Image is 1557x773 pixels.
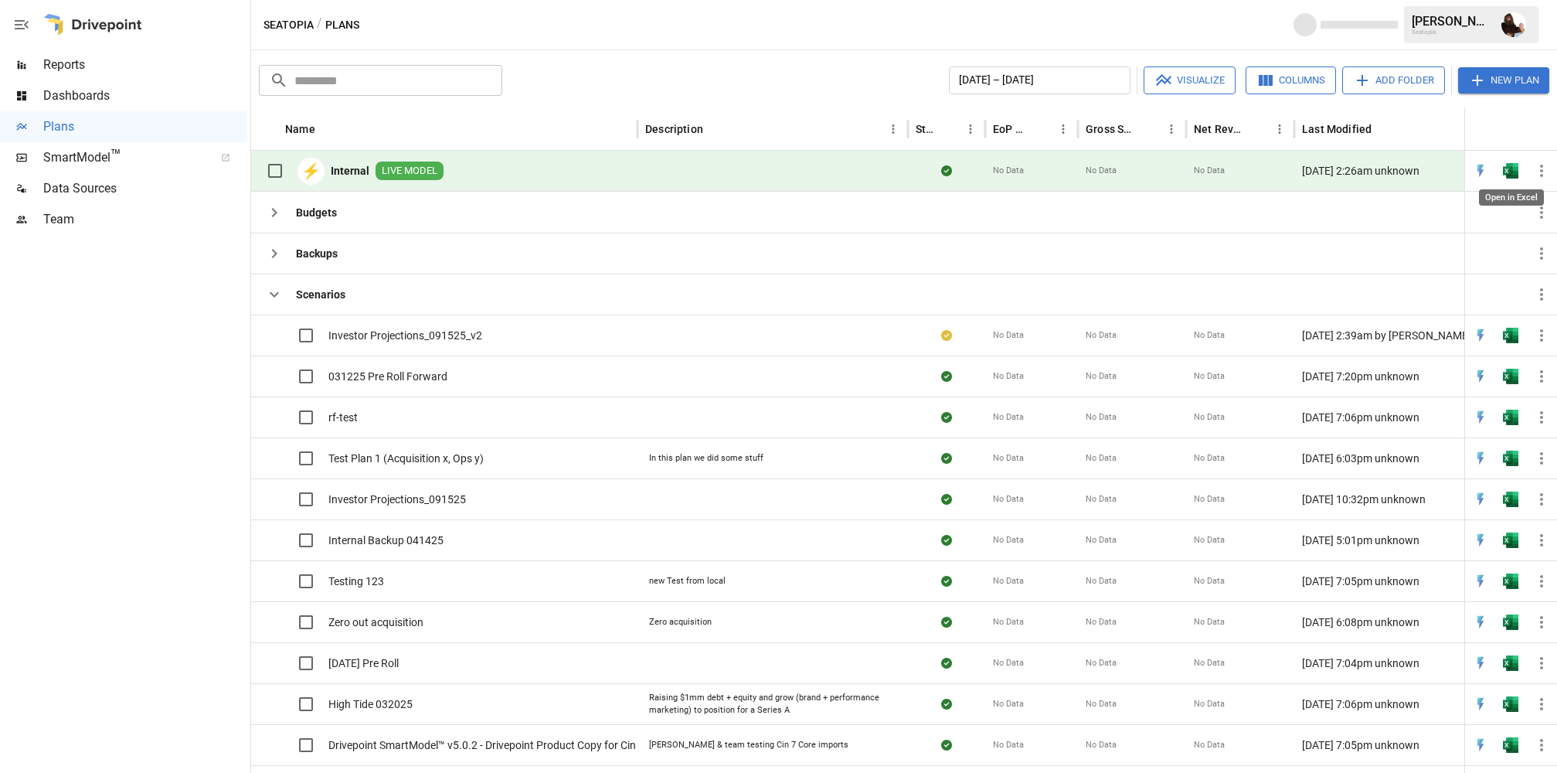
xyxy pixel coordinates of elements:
[993,616,1024,628] span: No Data
[1294,724,1487,765] div: [DATE] 7:05pm unknown
[1086,123,1137,135] div: Gross Sales
[1462,118,1484,140] button: Last Modified column menu
[1086,739,1117,751] span: No Data
[941,615,952,630] div: Sync complete
[43,117,247,136] span: Plans
[645,123,703,135] div: Description
[43,56,247,74] span: Reports
[993,123,1029,135] div: EoP Cash
[1302,123,1372,135] div: Last Modified
[1194,616,1225,628] span: No Data
[1294,642,1487,683] div: [DATE] 7:04pm unknown
[993,698,1024,710] span: No Data
[993,657,1024,669] span: No Data
[1492,3,1535,46] button: Ryan Dranginis
[1294,315,1487,356] div: [DATE] 2:39am by [PERSON_NAME] undefined
[941,737,952,753] div: Sync complete
[1194,739,1225,751] span: No Data
[1086,493,1117,506] span: No Data
[993,493,1024,506] span: No Data
[328,696,413,712] span: High Tide 032025
[328,656,399,671] span: [DATE] Pre Roll
[1294,151,1487,192] div: [DATE] 2:26am unknown
[1473,737,1488,753] img: quick-edit-flash.b8aec18c.svg
[1479,189,1544,206] div: Open in Excel
[263,15,314,35] button: Seatopia
[1194,575,1225,587] span: No Data
[1086,370,1117,383] span: No Data
[1503,451,1518,466] div: Open in Excel
[1246,66,1336,94] button: Columns
[1086,534,1117,547] span: No Data
[649,452,763,465] div: In this plan we did some stuff
[1503,451,1518,466] img: excel-icon.76473adf.svg
[993,534,1024,547] span: No Data
[993,739,1024,751] span: No Data
[1473,163,1488,179] div: Open in Quick Edit
[993,370,1024,383] span: No Data
[1194,123,1246,135] div: Net Revenue
[1503,163,1518,179] div: Open in Excel
[285,123,315,135] div: Name
[993,411,1024,424] span: No Data
[1473,451,1488,466] div: Open in Quick Edit
[1294,356,1487,397] div: [DATE] 7:20pm unknown
[1503,656,1518,671] div: Open in Excel
[941,369,952,384] div: Sync complete
[1473,163,1488,179] img: quick-edit-flash.b8aec18c.svg
[1501,12,1526,37] div: Ryan Dranginis
[328,533,444,548] span: Internal Backup 041425
[941,328,952,343] div: Your plan has changes in Excel that are not reflected in the Drivepoint Data Warehouse, select "S...
[1473,696,1488,712] img: quick-edit-flash.b8aec18c.svg
[43,179,247,198] span: Data Sources
[1373,118,1395,140] button: Sort
[1473,656,1488,671] img: quick-edit-flash.b8aec18c.svg
[1473,369,1488,384] img: quick-edit-flash.b8aec18c.svg
[1144,66,1236,94] button: Visualize
[1473,410,1488,425] img: quick-edit-flash.b8aec18c.svg
[1473,451,1488,466] img: quick-edit-flash.b8aec18c.svg
[328,451,484,466] span: Test Plan 1 (Acquisition x, Ops y)
[649,616,712,628] div: Zero acquisition
[1161,118,1182,140] button: Gross Sales column menu
[296,205,337,220] b: Budgets
[328,369,447,384] span: 031225 Pre Roll Forward
[1194,370,1225,383] span: No Data
[916,123,937,135] div: Status
[1503,615,1518,630] div: Open in Excel
[993,165,1024,177] span: No Data
[1086,165,1117,177] span: No Data
[328,328,482,343] span: Investor Projections_091525_v2
[949,66,1130,94] button: [DATE] – [DATE]
[1503,615,1518,630] img: excel-icon.76473adf.svg
[328,410,358,425] span: rf-test
[1503,737,1518,753] div: Open in Excel
[1473,737,1488,753] div: Open in Quick Edit
[993,452,1024,465] span: No Data
[993,575,1024,587] span: No Data
[1086,452,1117,465] span: No Data
[317,118,338,140] button: Sort
[941,492,952,507] div: Sync complete
[296,287,345,302] b: Scenarios
[649,692,896,716] div: Raising $1mm debt + equity and grow (brand + performance marketing) to position for a Series A
[649,739,848,751] div: [PERSON_NAME] & team testing Cin 7 Core imports
[1503,574,1518,589] div: Open in Excel
[941,533,952,548] div: Sync complete
[1294,601,1487,642] div: [DATE] 6:08pm unknown
[1473,533,1488,548] div: Open in Quick Edit
[1086,616,1117,628] span: No Data
[1503,533,1518,548] div: Open in Excel
[941,696,952,712] div: Sync complete
[1412,29,1492,36] div: Seatopia
[1031,118,1052,140] button: Sort
[1473,696,1488,712] div: Open in Quick Edit
[1294,478,1487,519] div: [DATE] 10:32pm unknown
[1503,328,1518,343] img: excel-icon.76473adf.svg
[882,118,904,140] button: Description column menu
[1194,411,1225,424] span: No Data
[1503,696,1518,712] img: excel-icon.76473adf.svg
[1473,492,1488,507] img: quick-edit-flash.b8aec18c.svg
[1535,118,1557,140] button: Sort
[1503,163,1518,179] img: excel-icon.76473adf.svg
